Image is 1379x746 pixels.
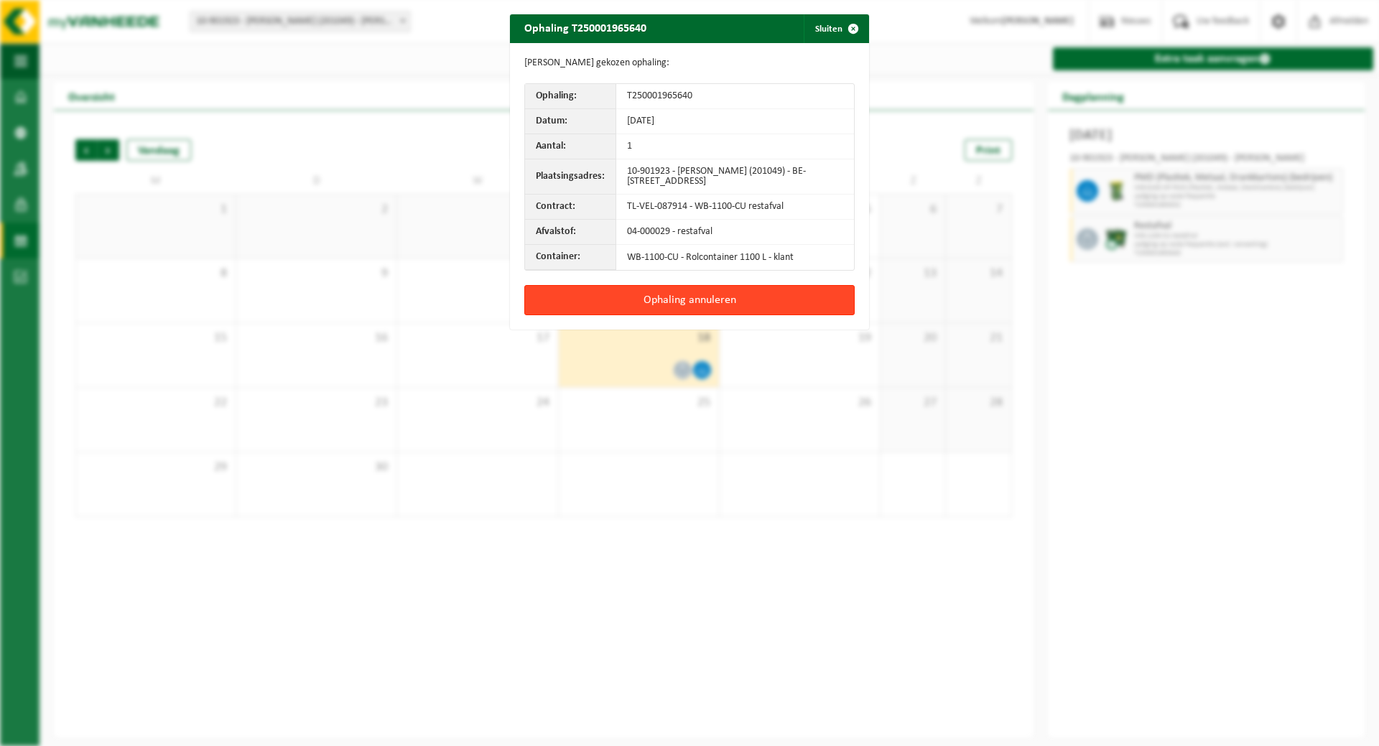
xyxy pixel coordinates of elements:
button: Ophaling annuleren [524,285,855,315]
td: [DATE] [616,109,854,134]
th: Container: [525,245,616,270]
td: TL-VEL-087914 - WB-1100-CU restafval [616,195,854,220]
td: T250001965640 [616,84,854,109]
th: Contract: [525,195,616,220]
h2: Ophaling T250001965640 [510,14,661,42]
p: [PERSON_NAME] gekozen ophaling: [524,57,855,69]
td: 10-901923 - [PERSON_NAME] (201049) - BE-[STREET_ADDRESS] [616,159,854,195]
th: Afvalstof: [525,220,616,245]
th: Aantal: [525,134,616,159]
td: 1 [616,134,854,159]
th: Ophaling: [525,84,616,109]
td: WB-1100-CU - Rolcontainer 1100 L - klant [616,245,854,270]
th: Plaatsingsadres: [525,159,616,195]
button: Sluiten [804,14,868,43]
th: Datum: [525,109,616,134]
td: 04-000029 - restafval [616,220,854,245]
